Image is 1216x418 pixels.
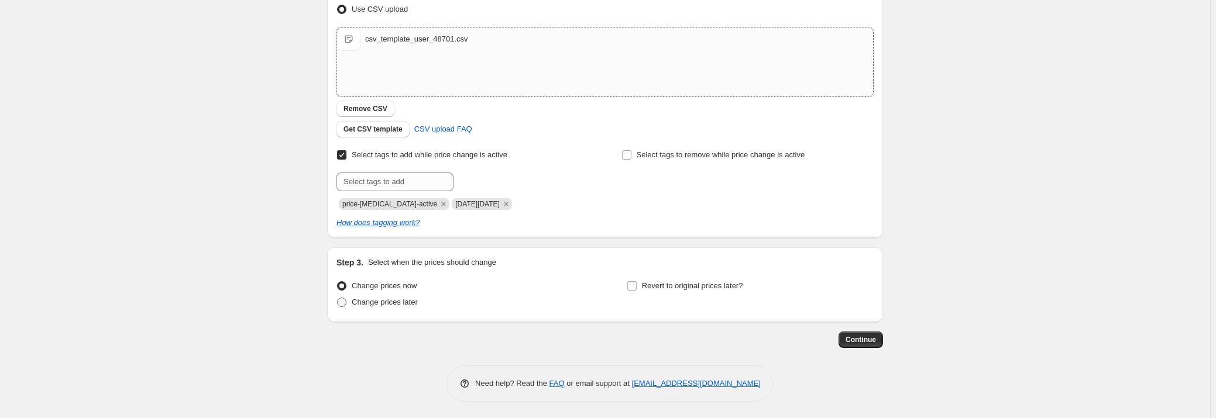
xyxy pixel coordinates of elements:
[343,125,403,134] span: Get CSV template
[414,123,472,135] span: CSV upload FAQ
[637,150,805,159] span: Select tags to remove while price change is active
[352,150,507,159] span: Select tags to add while price change is active
[549,379,565,388] a: FAQ
[407,120,479,139] a: CSV upload FAQ
[475,379,549,388] span: Need help? Read the
[336,121,410,137] button: Get CSV template
[352,5,408,13] span: Use CSV upload
[438,199,449,209] button: Remove price-change-job-active
[565,379,632,388] span: or email support at
[352,281,417,290] span: Change prices now
[455,200,500,208] span: Black Friday
[342,200,437,208] span: price-change-job-active
[365,33,468,45] div: csv_template_user_48701.csv
[336,218,420,227] a: How does tagging work?
[632,379,761,388] a: [EMAIL_ADDRESS][DOMAIN_NAME]
[501,199,511,209] button: Remove Black Friday
[336,257,363,268] h2: Step 3.
[368,257,496,268] p: Select when the prices should change
[846,335,876,344] span: Continue
[352,298,418,306] span: Change prices later
[336,101,394,117] button: Remove CSV
[343,104,387,113] span: Remove CSV
[839,331,883,348] button: Continue
[336,172,454,191] input: Select tags to add
[642,281,743,290] span: Revert to original prices later?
